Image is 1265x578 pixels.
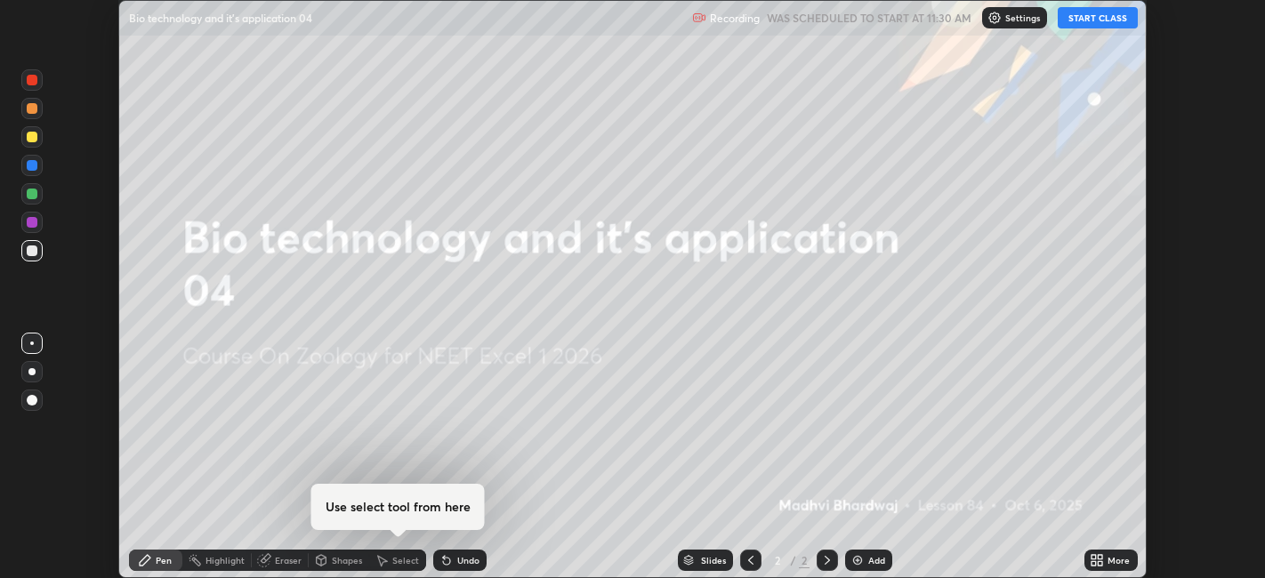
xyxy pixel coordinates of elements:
div: Slides [701,556,726,565]
img: recording.375f2c34.svg [692,11,706,25]
div: Add [868,556,885,565]
div: Select [392,556,419,565]
img: class-settings-icons [987,11,1002,25]
div: Highlight [205,556,245,565]
p: Recording [710,12,760,25]
img: add-slide-button [850,553,865,567]
div: Eraser [275,556,302,565]
div: More [1108,556,1130,565]
div: / [790,555,795,566]
p: Settings [1005,13,1040,22]
p: Bio technology and it's application 04 [129,11,312,25]
div: Undo [457,556,479,565]
div: Pen [156,556,172,565]
button: START CLASS [1058,7,1138,28]
div: Shapes [332,556,362,565]
h5: WAS SCHEDULED TO START AT 11:30 AM [767,10,971,26]
div: 2 [799,552,810,568]
h4: Use select tool from here [326,498,471,516]
div: 2 [769,555,786,566]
